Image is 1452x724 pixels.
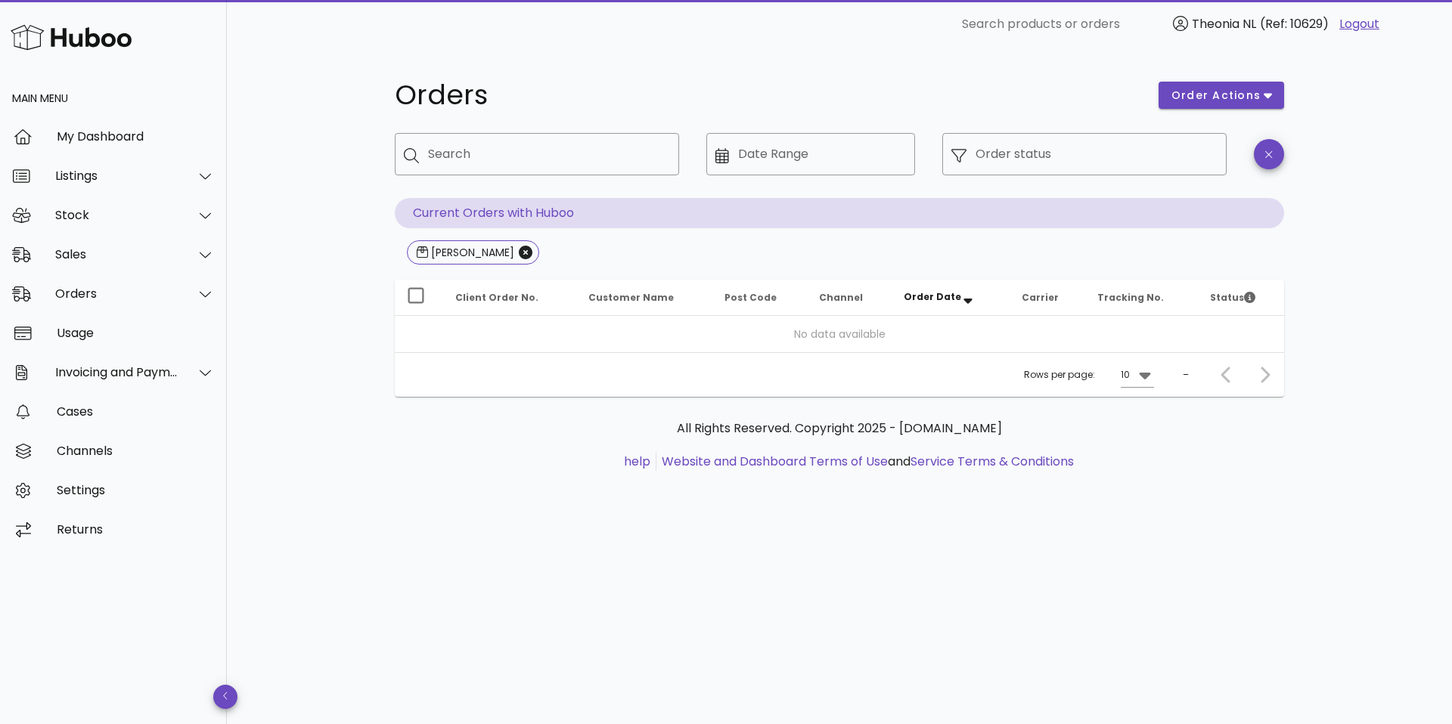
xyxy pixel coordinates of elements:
[407,419,1272,438] p: All Rights Reserved. Copyright 2025 - [DOMAIN_NAME]
[428,245,514,260] div: [PERSON_NAME]
[57,404,215,419] div: Cases
[1192,15,1256,32] span: Theonia NL
[1121,368,1130,382] div: 10
[1210,291,1255,304] span: Status
[624,453,650,470] a: help
[892,280,1010,316] th: Order Date: Sorted descending. Activate to remove sorting.
[443,280,576,316] th: Client Order No.
[1085,280,1198,316] th: Tracking No.
[1024,353,1154,397] div: Rows per page:
[55,365,178,379] div: Invoicing and Payments
[519,246,532,259] button: Close
[1097,291,1164,304] span: Tracking No.
[656,453,1074,471] li: and
[1198,280,1284,316] th: Status
[57,326,215,340] div: Usage
[55,169,178,183] div: Listings
[576,280,712,316] th: Customer Name
[1121,363,1154,387] div: 10Rows per page:
[57,522,215,537] div: Returns
[662,453,888,470] a: Website and Dashboard Terms of Use
[904,290,961,303] span: Order Date
[1260,15,1329,32] span: (Ref: 10629)
[11,21,132,54] img: Huboo Logo
[1183,368,1189,382] div: –
[57,483,215,497] div: Settings
[807,280,892,316] th: Channel
[588,291,674,304] span: Customer Name
[819,291,863,304] span: Channel
[55,286,178,301] div: Orders
[395,82,1140,109] h1: Orders
[1171,88,1261,104] span: order actions
[1010,280,1085,316] th: Carrier
[55,208,178,222] div: Stock
[455,291,538,304] span: Client Order No.
[395,316,1284,352] td: No data available
[395,198,1284,228] p: Current Orders with Huboo
[57,444,215,458] div: Channels
[911,453,1074,470] a: Service Terms & Conditions
[57,129,215,144] div: My Dashboard
[1022,291,1059,304] span: Carrier
[712,280,807,316] th: Post Code
[724,291,777,304] span: Post Code
[55,247,178,261] div: Sales
[1159,82,1284,109] button: order actions
[1339,15,1379,33] a: Logout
